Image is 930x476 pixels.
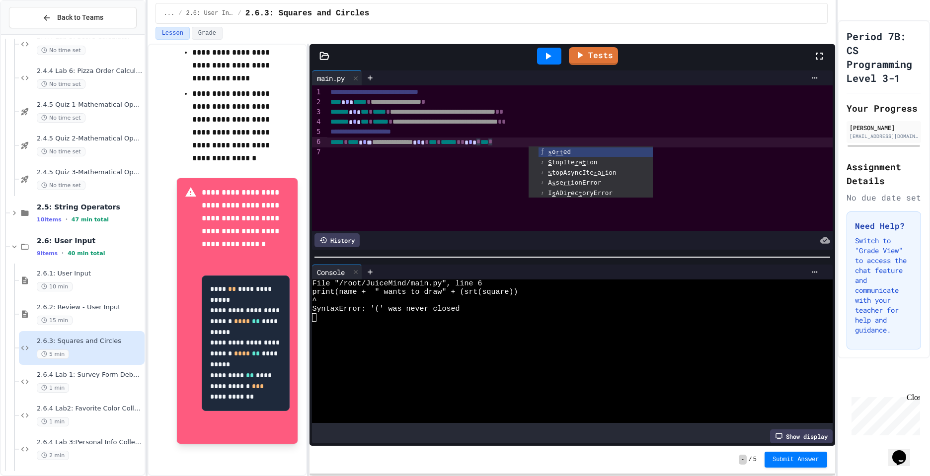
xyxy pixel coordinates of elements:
span: 2.6.3: Squares and Circles [37,337,143,345]
span: Submit Answer [773,456,819,464]
span: Back to Teams [57,12,103,23]
span: o ed [548,148,571,155]
div: main.py [312,70,362,85]
span: t [582,159,586,166]
span: 2.6.4 Lab2: Favorite Color Collector [37,405,143,413]
span: SyntaxError: '(' was never closed [312,305,460,313]
span: s [548,148,552,156]
span: No time set [37,46,85,55]
span: 2.6.3: Squares and Circles [245,7,370,19]
span: 2.4.5 Quiz 3-Mathematical Operators [37,168,143,177]
button: Lesson [155,27,190,40]
div: main.py [312,73,350,83]
span: 2.4.5 Quiz 1-Mathematical Operators [37,101,143,109]
h3: Need Help? [855,220,913,232]
span: 2.6.4 Lab 3:Personal Info Collector [37,438,143,447]
span: t [578,190,582,197]
p: Switch to "Grade View" to access the chat feature and communicate with your teacher for help and ... [855,236,913,335]
span: 40 min total [68,250,105,257]
span: No time set [37,147,85,156]
div: 3 [312,107,322,117]
div: Chat with us now!Close [4,4,69,63]
span: - [739,455,746,465]
span: A se ionError [548,179,601,186]
div: Show display [770,429,833,443]
span: • [62,249,64,257]
span: print(name + " wants to draw" + (srt(square)) [312,288,518,296]
div: History [314,233,360,247]
div: Console [312,267,350,277]
span: t [601,169,605,176]
span: 15 min [37,316,73,325]
span: • [66,215,68,223]
h1: Period 7B: CS Programming Level 3-1 [847,29,921,85]
button: Grade [192,27,223,40]
span: 2 min [37,451,69,460]
div: 4 [312,117,322,127]
div: Console [312,265,362,279]
span: rt [556,148,563,156]
span: 2.6: User Input [37,236,143,245]
span: r [575,159,579,166]
span: No time set [37,181,85,190]
span: 1 min [37,417,69,426]
span: 2.6.2: Review - User Input [37,303,143,312]
span: 2.6.4 Lab 1: Survey Form Debugger [37,371,143,379]
iframe: chat widget [888,436,920,466]
div: 6 [312,137,322,147]
span: ^ [312,296,316,305]
span: File "/root/JuiceMind/main.py", line 6 [312,279,482,288]
span: No time set [37,113,85,123]
span: S [548,159,552,166]
div: 7 [312,147,322,157]
span: 10 min [37,282,73,291]
span: I ADi ec oryError [548,189,613,197]
span: 9 items [37,250,58,257]
span: 2.4.5 Quiz 2-Mathematical Operators [37,135,143,143]
span: 2.4.4 Lab 6: Pizza Order Calculator [37,67,143,75]
span: / [178,9,182,17]
span: 2.5: String Operators [37,203,143,211]
ul: Completions [529,146,653,198]
div: 2 [312,97,322,107]
span: topIte a ion [548,158,597,166]
span: s [552,179,556,187]
span: ... [164,9,175,17]
span: 47 min total [72,216,109,223]
h2: Your Progress [847,101,921,115]
span: / [237,9,241,17]
span: 2.6.1: User Input [37,270,143,278]
span: S [548,169,552,176]
span: rt [563,179,571,187]
span: r [567,190,571,197]
div: 5 [312,127,322,137]
span: 10 items [37,216,62,223]
span: 2.6: User Input [186,9,233,17]
div: No due date set [847,192,921,204]
button: Submit Answer [765,452,827,468]
span: 1 min [37,383,69,393]
div: [EMAIL_ADDRESS][DOMAIN_NAME] [850,133,918,140]
div: [PERSON_NAME] [850,123,918,132]
span: topAsyncIte a ion [548,169,616,176]
a: Tests [569,47,618,65]
span: 5 min [37,349,69,359]
span: / [749,456,752,464]
div: 1 [312,87,322,97]
button: Back to Teams [9,7,137,28]
span: s [552,190,556,197]
span: 5 [753,456,757,464]
span: No time set [37,79,85,89]
h2: Assignment Details [847,160,921,188]
iframe: chat widget [848,393,920,435]
span: r [594,169,598,176]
